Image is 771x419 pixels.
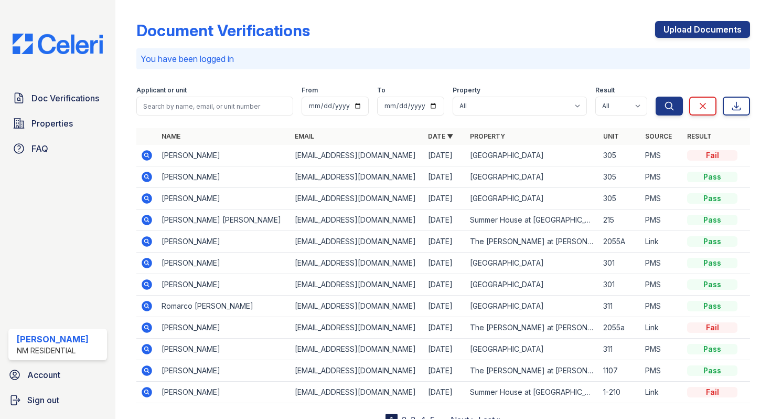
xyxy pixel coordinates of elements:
div: Pass [687,193,737,204]
td: [EMAIL_ADDRESS][DOMAIN_NAME] [291,339,424,360]
div: Pass [687,344,737,354]
td: [DATE] [424,296,466,317]
td: [DATE] [424,209,466,231]
td: [GEOGRAPHIC_DATA] [466,188,599,209]
td: PMS [641,296,683,317]
td: [EMAIL_ADDRESS][DOMAIN_NAME] [291,253,424,274]
td: 2055A [599,231,641,253]
td: [PERSON_NAME] [157,145,291,166]
td: [DATE] [424,274,466,296]
td: [PERSON_NAME] [157,382,291,403]
td: [DATE] [424,166,466,188]
a: Unit [603,132,619,140]
td: [EMAIL_ADDRESS][DOMAIN_NAME] [291,231,424,253]
a: Result [687,132,712,140]
td: [GEOGRAPHIC_DATA] [466,274,599,296]
span: Sign out [27,394,59,406]
td: 305 [599,188,641,209]
td: 301 [599,253,641,274]
label: From [302,86,318,95]
td: [DATE] [424,360,466,382]
td: [PERSON_NAME] [157,231,291,253]
td: Link [641,382,683,403]
a: Sign out [4,390,111,411]
a: Upload Documents [655,21,750,38]
td: [PERSON_NAME] [157,339,291,360]
td: [PERSON_NAME] [157,188,291,209]
td: 311 [599,339,641,360]
td: 305 [599,166,641,188]
p: You have been logged in [141,53,746,65]
td: 1107 [599,360,641,382]
td: [GEOGRAPHIC_DATA] [466,296,599,317]
td: [PERSON_NAME] [157,253,291,274]
td: [EMAIL_ADDRESS][DOMAIN_NAME] [291,296,424,317]
td: PMS [641,360,683,382]
div: Document Verifications [136,21,310,40]
a: Date ▼ [428,132,453,140]
td: [DATE] [424,145,466,166]
td: [GEOGRAPHIC_DATA] [466,166,599,188]
div: [PERSON_NAME] [17,333,89,345]
td: Link [641,231,683,253]
td: PMS [641,166,683,188]
a: Account [4,364,111,385]
td: PMS [641,145,683,166]
td: [PERSON_NAME] [157,166,291,188]
td: Romarco [PERSON_NAME] [157,296,291,317]
td: [EMAIL_ADDRESS][DOMAIN_NAME] [291,209,424,231]
a: Property [470,132,505,140]
td: [DATE] [424,253,466,274]
td: [PERSON_NAME] [157,274,291,296]
a: Name [162,132,180,140]
a: FAQ [8,138,107,159]
td: [GEOGRAPHIC_DATA] [466,253,599,274]
div: Fail [687,150,737,161]
td: The [PERSON_NAME] at [PERSON_NAME][GEOGRAPHIC_DATA] [466,317,599,339]
td: [EMAIL_ADDRESS][DOMAIN_NAME] [291,166,424,188]
a: Source [645,132,672,140]
span: Doc Verifications [31,92,99,104]
td: [DATE] [424,382,466,403]
img: CE_Logo_Blue-a8612792a0a2168367f1c8372b55b34899dd931a85d93a1a3d3e32e68fde9ad4.png [4,34,111,54]
td: [EMAIL_ADDRESS][DOMAIN_NAME] [291,274,424,296]
td: [EMAIL_ADDRESS][DOMAIN_NAME] [291,145,424,166]
td: PMS [641,253,683,274]
label: Result [595,86,615,95]
td: [PERSON_NAME] [157,317,291,339]
td: [EMAIL_ADDRESS][DOMAIN_NAME] [291,188,424,209]
td: [GEOGRAPHIC_DATA] [466,145,599,166]
td: [EMAIL_ADDRESS][DOMAIN_NAME] [291,382,424,403]
td: Link [641,317,683,339]
td: [PERSON_NAME] [PERSON_NAME] [157,209,291,231]
td: [EMAIL_ADDRESS][DOMAIN_NAME] [291,317,424,339]
div: Pass [687,236,737,247]
div: NM Residential [17,345,89,356]
td: 305 [599,145,641,166]
td: PMS [641,339,683,360]
div: Pass [687,215,737,225]
div: Fail [687,322,737,333]
td: PMS [641,274,683,296]
td: 1-210 [599,382,641,403]
div: Fail [687,387,737,397]
td: [DATE] [424,231,466,253]
span: FAQ [31,142,48,155]
td: The [PERSON_NAME] at [PERSON_NAME][GEOGRAPHIC_DATA] [466,231,599,253]
td: Summer House at [GEOGRAPHIC_DATA] [466,382,599,403]
td: 311 [599,296,641,317]
td: PMS [641,188,683,209]
label: Applicant or unit [136,86,187,95]
label: Property [453,86,480,95]
td: [GEOGRAPHIC_DATA] [466,339,599,360]
td: [PERSON_NAME] [157,360,291,382]
span: Properties [31,117,73,130]
a: Doc Verifications [8,88,107,109]
td: [DATE] [424,339,466,360]
label: To [377,86,385,95]
td: 2055a [599,317,641,339]
td: PMS [641,209,683,231]
div: Pass [687,258,737,268]
div: Pass [687,301,737,311]
td: The [PERSON_NAME] at [PERSON_NAME][GEOGRAPHIC_DATA] [466,360,599,382]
